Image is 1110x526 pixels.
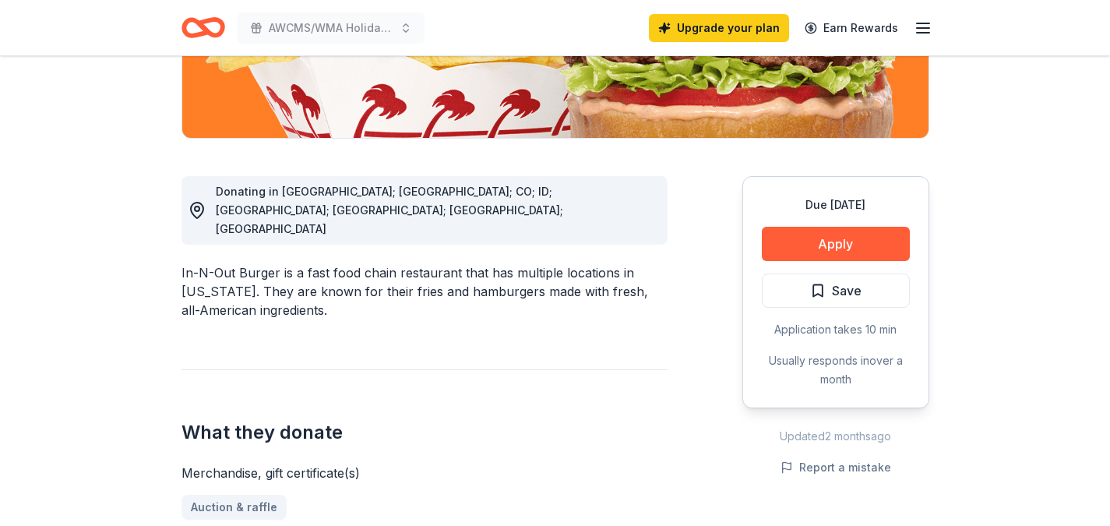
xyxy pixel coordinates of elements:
a: Home [181,9,225,46]
div: Application takes 10 min [762,320,910,339]
div: Merchandise, gift certificate(s) [181,464,668,482]
h2: What they donate [181,420,668,445]
span: Save [832,281,862,301]
button: Apply [762,227,910,261]
div: In-N-Out Burger is a fast food chain restaurant that has multiple locations in [US_STATE]. They a... [181,263,668,319]
span: AWCMS/WMA Holiday Luncheon [269,19,393,37]
button: AWCMS/WMA Holiday Luncheon [238,12,425,44]
div: Updated 2 months ago [742,427,929,446]
a: Upgrade your plan [649,14,789,42]
div: Usually responds in over a month [762,351,910,389]
a: Auction & raffle [181,495,287,520]
button: Save [762,274,910,308]
a: Earn Rewards [795,14,907,42]
span: Donating in [GEOGRAPHIC_DATA]; [GEOGRAPHIC_DATA]; CO; ID; [GEOGRAPHIC_DATA]; [GEOGRAPHIC_DATA]; [... [216,185,563,235]
div: Due [DATE] [762,196,910,214]
button: Report a mistake [781,458,891,477]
